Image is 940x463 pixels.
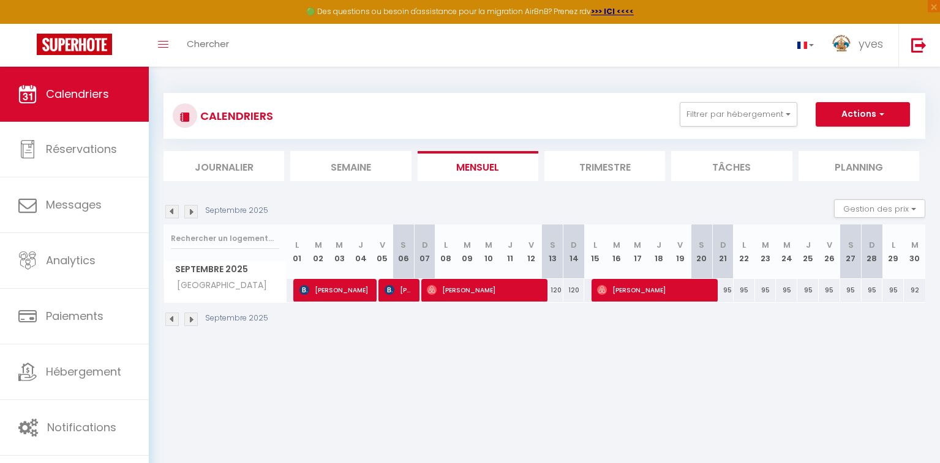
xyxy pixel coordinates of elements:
[563,279,585,302] div: 120
[46,253,96,268] span: Analytics
[840,224,862,279] th: 27
[571,239,577,251] abbr: D
[649,224,670,279] th: 18
[606,224,627,279] th: 16
[734,279,755,302] div: 95
[550,239,555,251] abbr: S
[171,228,279,250] input: Rechercher un logement...
[393,224,414,279] th: 06
[591,6,634,17] a: >>> ICI <<<<
[485,239,492,251] abbr: M
[671,151,792,181] li: Tâches
[869,239,875,251] abbr: D
[911,37,927,53] img: logout
[427,278,541,302] span: [PERSON_NAME]
[797,224,819,279] th: 25
[299,278,371,302] span: [PERSON_NAME]
[435,224,457,279] th: 08
[816,102,910,127] button: Actions
[187,37,229,50] span: Chercher
[444,239,448,251] abbr: L
[46,308,103,324] span: Paiements
[904,279,925,302] div: 92
[859,36,883,51] span: yves
[712,224,734,279] th: 21
[584,224,606,279] th: 15
[799,151,919,181] li: Planning
[848,239,854,251] abbr: S
[307,224,329,279] th: 02
[197,102,273,130] h3: CALENDRIERS
[677,239,683,251] abbr: V
[862,224,883,279] th: 28
[46,86,109,102] span: Calendriers
[205,313,268,324] p: Septembre 2025
[699,239,704,251] abbr: S
[755,224,776,279] th: 23
[422,239,428,251] abbr: D
[372,224,393,279] th: 05
[627,224,649,279] th: 17
[205,205,268,217] p: Septembre 2025
[862,279,883,302] div: 95
[542,279,563,302] div: 120
[882,224,904,279] th: 29
[670,224,691,279] th: 19
[329,224,350,279] th: 03
[385,278,413,302] span: [PERSON_NAME]
[755,279,776,302] div: 95
[691,224,712,279] th: 20
[400,239,406,251] abbr: S
[834,199,925,218] button: Gestion des prix
[508,239,513,251] abbr: J
[712,279,734,302] div: 95
[832,35,851,53] img: ...
[358,239,363,251] abbr: J
[336,239,343,251] abbr: M
[37,34,112,55] img: Super Booking
[656,239,661,251] abbr: J
[904,224,925,279] th: 30
[544,151,665,181] li: Trimestre
[315,239,322,251] abbr: M
[819,224,840,279] th: 26
[613,239,620,251] abbr: M
[464,239,471,251] abbr: M
[166,279,270,292] span: [GEOGRAPHIC_DATA]
[542,224,563,279] th: 13
[521,224,542,279] th: 12
[823,24,898,67] a: ... yves
[350,224,372,279] th: 04
[46,197,102,212] span: Messages
[164,261,286,278] span: Septembre 2025
[478,224,500,279] th: 10
[46,364,121,379] span: Hébergement
[680,102,797,127] button: Filtrer par hébergement
[593,239,597,251] abbr: L
[819,279,840,302] div: 95
[457,224,478,279] th: 09
[720,239,726,251] abbr: D
[634,239,641,251] abbr: M
[892,239,895,251] abbr: L
[499,224,521,279] th: 11
[164,151,284,181] li: Journalier
[287,224,308,279] th: 01
[840,279,862,302] div: 95
[528,239,534,251] abbr: V
[597,278,712,302] span: [PERSON_NAME]
[806,239,811,251] abbr: J
[563,224,585,279] th: 14
[734,224,755,279] th: 22
[762,239,769,251] abbr: M
[797,279,819,302] div: 95
[47,420,116,435] span: Notifications
[776,224,797,279] th: 24
[776,279,797,302] div: 95
[414,224,435,279] th: 07
[380,239,385,251] abbr: V
[46,141,117,157] span: Réservations
[882,279,904,302] div: 95
[742,239,746,251] abbr: L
